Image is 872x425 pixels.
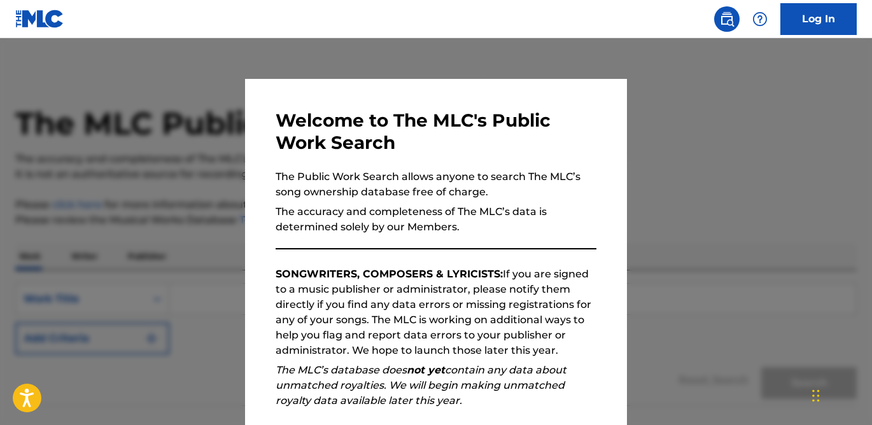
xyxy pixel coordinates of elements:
[276,109,596,154] h3: Welcome to The MLC's Public Work Search
[407,364,445,376] strong: not yet
[719,11,735,27] img: search
[276,364,566,407] em: The MLC’s database does contain any data about unmatched royalties. We will begin making unmatche...
[812,377,820,415] div: Drag
[747,6,773,32] div: Help
[276,204,596,235] p: The accuracy and completeness of The MLC’s data is determined solely by our Members.
[808,364,872,425] iframe: Chat Widget
[276,267,596,358] p: If you are signed to a music publisher or administrator, please notify them directly if you find ...
[276,169,596,200] p: The Public Work Search allows anyone to search The MLC’s song ownership database free of charge.
[780,3,857,35] a: Log In
[752,11,768,27] img: help
[714,6,740,32] a: Public Search
[276,268,503,280] strong: SONGWRITERS, COMPOSERS & LYRICISTS:
[15,10,64,28] img: MLC Logo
